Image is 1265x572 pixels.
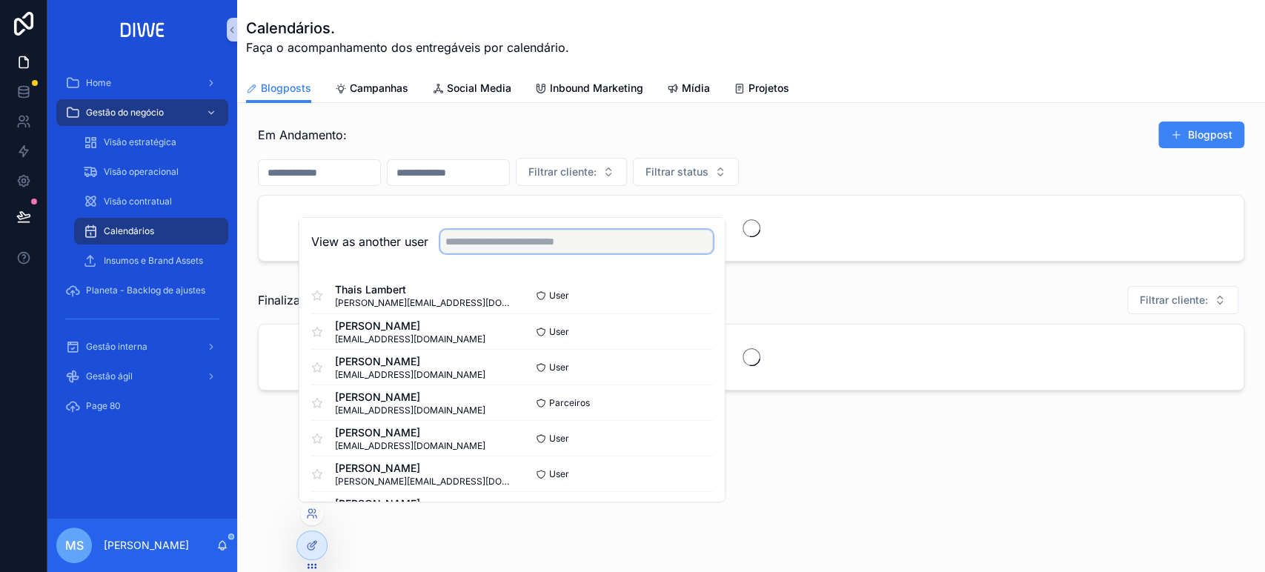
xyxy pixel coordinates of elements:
[86,341,147,353] span: Gestão interna
[246,18,569,39] h1: Calendários.
[335,353,485,368] span: [PERSON_NAME]
[432,75,511,104] a: Social Media
[74,218,228,245] a: Calendários
[633,158,739,186] button: Select Button
[549,361,569,373] span: User
[549,290,569,302] span: User
[667,75,710,104] a: Mídia
[1140,293,1208,307] span: Filtrar cliente:
[86,77,111,89] span: Home
[74,159,228,185] a: Visão operacional
[56,70,228,96] a: Home
[335,75,408,104] a: Campanhas
[311,233,428,250] h2: View as another user
[535,75,643,104] a: Inbound Marketing
[1158,122,1244,148] button: Blogpost
[47,59,237,439] div: scrollable content
[104,255,203,267] span: Insumos e Brand Assets
[335,404,485,416] span: [EMAIL_ADDRESS][DOMAIN_NAME]
[335,297,512,309] span: [PERSON_NAME][EMAIL_ADDRESS][DOMAIN_NAME]
[86,370,133,382] span: Gestão ágil
[335,460,512,475] span: [PERSON_NAME]
[335,282,512,297] span: Thais Lambert
[335,425,485,439] span: [PERSON_NAME]
[86,107,164,119] span: Gestão do negócio
[734,75,789,104] a: Projetos
[447,81,511,96] span: Social Media
[246,75,311,103] a: Blogposts
[516,158,627,186] button: Select Button
[104,225,154,237] span: Calendários
[246,39,569,56] span: Faça o acompanhamento dos entregáveis por calendário.
[549,432,569,444] span: User
[335,475,512,487] span: [PERSON_NAME][EMAIL_ADDRESS][DOMAIN_NAME]
[56,393,228,419] a: Page 80
[65,536,84,554] span: MS
[261,81,311,96] span: Blogposts
[645,164,708,179] span: Filtrar status
[104,196,172,207] span: Visão contratual
[335,439,485,451] span: [EMAIL_ADDRESS][DOMAIN_NAME]
[104,136,176,148] span: Visão estratégica
[86,285,205,296] span: Planeta - Backlog de ajustes
[74,188,228,215] a: Visão contratual
[86,400,121,412] span: Page 80
[748,81,789,96] span: Projetos
[549,325,569,337] span: User
[549,396,590,408] span: Parceiros
[104,538,189,553] p: [PERSON_NAME]
[528,164,597,179] span: Filtrar cliente:
[350,81,408,96] span: Campanhas
[104,166,179,178] span: Visão operacional
[56,99,228,126] a: Gestão do negócio
[335,368,485,380] span: [EMAIL_ADDRESS][DOMAIN_NAME]
[56,333,228,360] a: Gestão interna
[682,81,710,96] span: Mídia
[335,318,485,333] span: [PERSON_NAME]
[335,389,485,404] span: [PERSON_NAME]
[116,18,170,41] img: App logo
[56,363,228,390] a: Gestão ágil
[550,81,643,96] span: Inbound Marketing
[335,496,512,511] span: [PERSON_NAME]
[56,277,228,304] a: Planeta - Backlog de ajustes
[1127,286,1238,314] button: Select Button
[258,291,325,309] span: Finalizados:
[549,468,569,479] span: User
[335,333,485,345] span: [EMAIL_ADDRESS][DOMAIN_NAME]
[74,247,228,274] a: Insumos e Brand Assets
[258,126,347,144] span: Em Andamento:
[74,129,228,156] a: Visão estratégica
